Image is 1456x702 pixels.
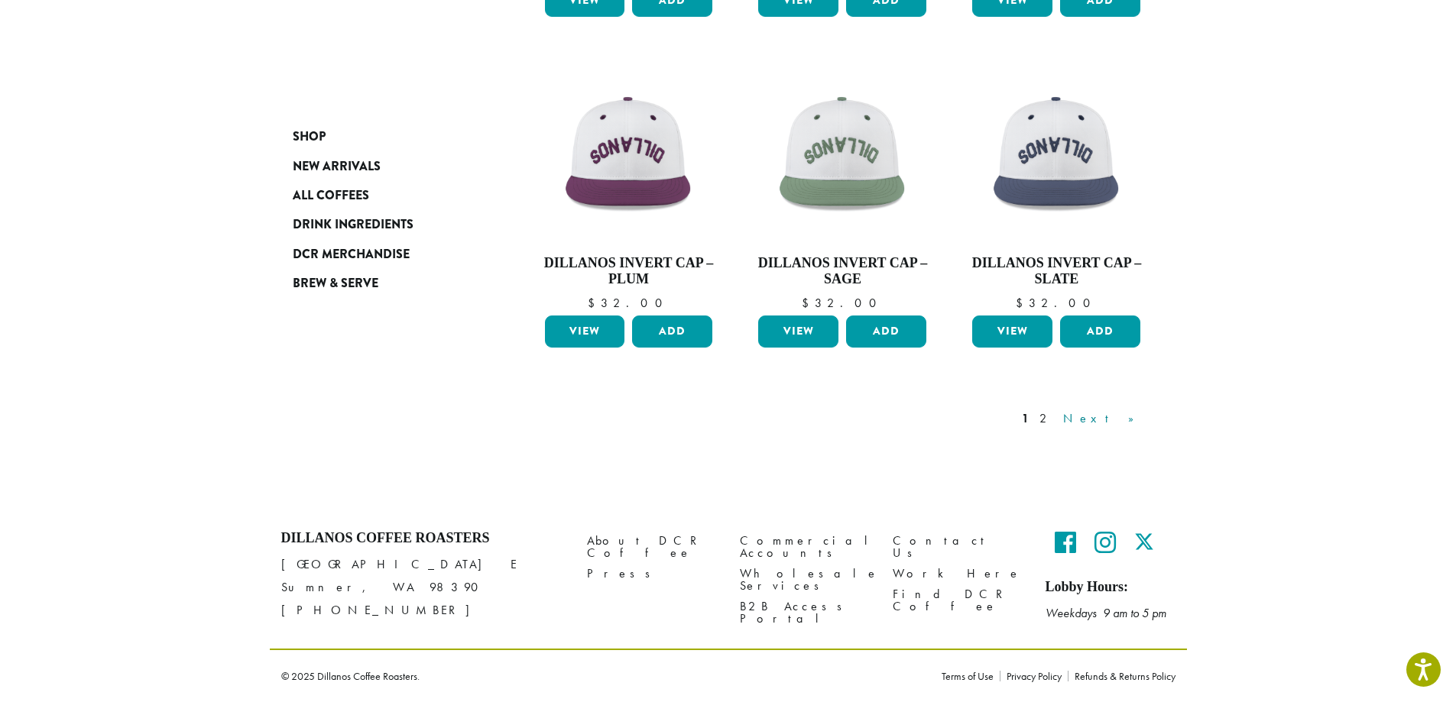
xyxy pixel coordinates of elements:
a: Privacy Policy [1000,671,1068,681]
a: Work Here [893,563,1023,584]
h4: Dillanos Invert Cap – Slate [968,255,1144,288]
a: About DCR Coffee [587,530,717,563]
p: [GEOGRAPHIC_DATA] E Sumner, WA 98390 [PHONE_NUMBER] [281,553,564,622]
a: Refunds & Returns Policy [1068,671,1176,681]
a: View [758,315,838,348]
a: Dillanos Invert Cap – Plum $32.00 [541,67,717,309]
span: $ [1016,295,1029,311]
h4: Dillanos Coffee Roasters [281,530,564,547]
img: Backwards-Plumb-scaled.png [540,67,716,243]
a: 1 [1019,409,1032,428]
bdi: 32.00 [802,295,884,311]
bdi: 32.00 [588,295,670,311]
button: Add [632,315,712,348]
img: Backwards-Blue-scaled.png [968,67,1144,243]
span: Brew & Serve [293,274,378,293]
a: B2B Access Portal [740,596,870,629]
a: Brew & Serve [293,269,476,298]
a: 2 [1036,409,1056,428]
a: View [545,315,625,348]
a: Commercial Accounts [740,530,870,563]
span: DCR Merchandise [293,245,410,264]
h5: Lobby Hours: [1046,579,1176,596]
p: © 2025 Dillanos Coffee Roasters. [281,671,919,681]
a: Press [587,563,717,584]
a: New Arrivals [293,151,476,180]
a: All Coffees [293,181,476,210]
a: Wholesale Services [740,563,870,596]
span: New Arrivals [293,157,381,176]
bdi: 32.00 [1016,295,1098,311]
a: Shop [293,122,476,151]
a: Dillanos Invert Cap – Slate $32.00 [968,67,1144,309]
a: Find DCR Coffee [893,584,1023,616]
span: Drink Ingredients [293,215,413,235]
span: $ [588,295,601,311]
a: DCR Merchandise [293,240,476,269]
a: Next » [1060,409,1148,428]
button: Add [846,315,926,348]
span: All Coffees [293,186,369,205]
h4: Dillanos Invert Cap – Sage [754,255,930,288]
img: Backwards-Sage-scaled.png [754,67,930,243]
h4: Dillanos Invert Cap – Plum [541,255,717,288]
a: Dillanos Invert Cap – Sage $32.00 [754,67,930,309]
span: $ [802,295,815,311]
button: Add [1060,315,1140,348]
a: Contact Us [893,530,1023,563]
a: Drink Ingredients [293,210,476,239]
a: Terms of Use [942,671,1000,681]
em: Weekdays 9 am to 5 pm [1046,605,1166,621]
a: View [972,315,1052,348]
span: Shop [293,128,326,147]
